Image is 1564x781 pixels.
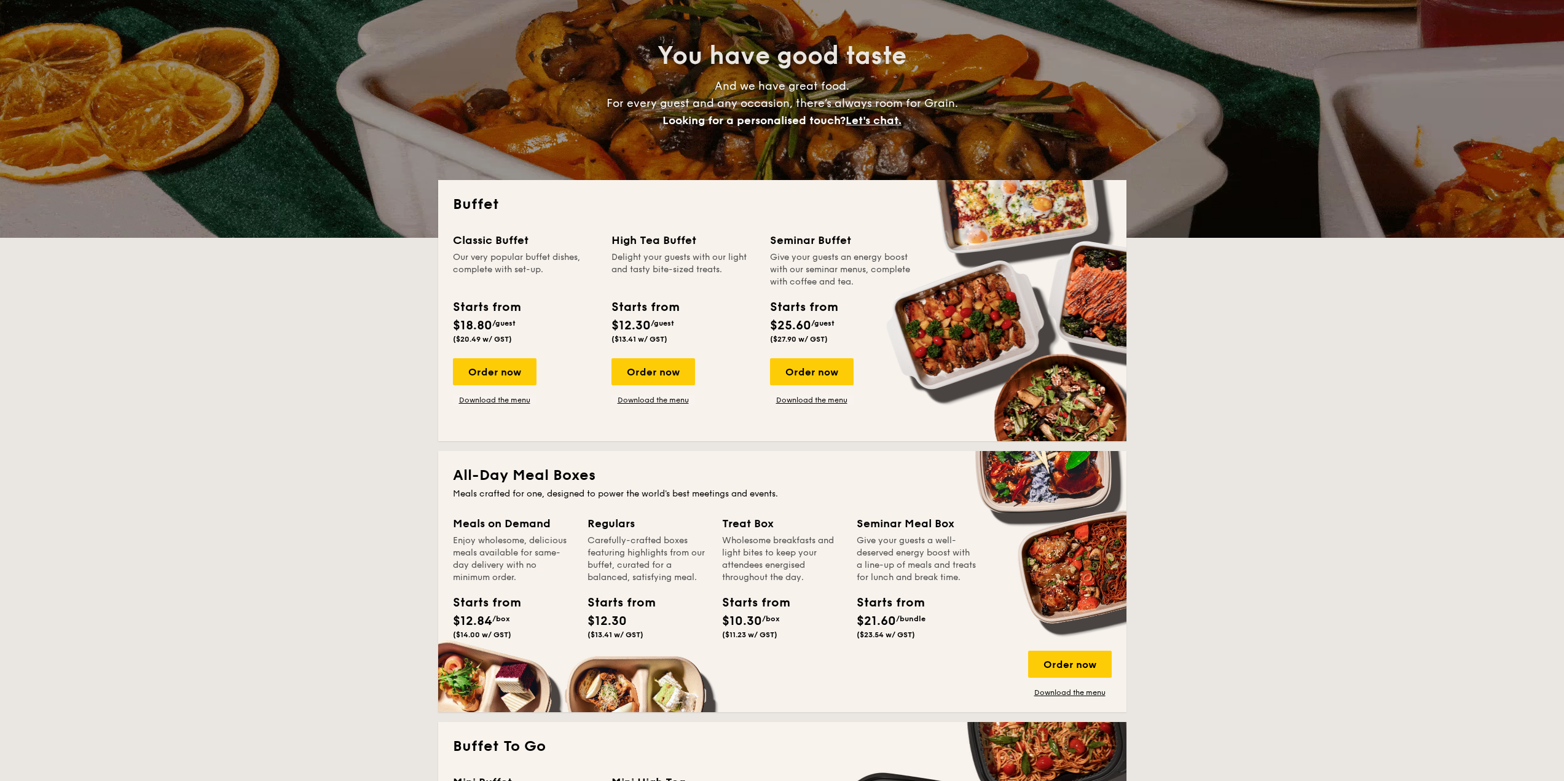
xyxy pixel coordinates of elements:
[611,232,755,249] div: High Tea Buffet
[453,195,1112,214] h2: Buffet
[658,41,906,71] span: You have good taste
[811,319,835,328] span: /guest
[770,232,914,249] div: Seminar Buffet
[722,515,842,532] div: Treat Box
[453,737,1112,756] h2: Buffet To Go
[587,630,643,639] span: ($13.41 w/ GST)
[453,318,492,333] span: $18.80
[846,114,902,127] span: Let's chat.
[611,251,755,288] div: Delight your guests with our light and tasty bite-sized treats.
[453,614,492,629] span: $12.84
[857,515,977,532] div: Seminar Meal Box
[770,298,837,316] div: Starts from
[453,515,573,532] div: Meals on Demand
[857,614,896,629] span: $21.60
[662,114,846,127] span: Looking for a personalised touch?
[770,335,828,343] span: ($27.90 w/ GST)
[611,395,695,405] a: Download the menu
[453,466,1112,485] h2: All-Day Meal Boxes
[611,318,651,333] span: $12.30
[857,594,912,612] div: Starts from
[762,614,780,623] span: /box
[611,358,695,385] div: Order now
[587,535,707,584] div: Carefully-crafted boxes featuring highlights from our buffet, curated for a balanced, satisfying ...
[896,614,925,623] span: /bundle
[1028,651,1112,678] div: Order now
[770,251,914,288] div: Give your guests an energy boost with our seminar menus, complete with coffee and tea.
[453,251,597,288] div: Our very popular buffet dishes, complete with set-up.
[722,594,777,612] div: Starts from
[722,535,842,584] div: Wholesome breakfasts and light bites to keep your attendees energised throughout the day.
[453,298,520,316] div: Starts from
[770,358,854,385] div: Order now
[587,594,643,612] div: Starts from
[1028,688,1112,697] a: Download the menu
[611,298,678,316] div: Starts from
[607,79,958,127] span: And we have great food. For every guest and any occasion, there’s always room for Grain.
[492,614,510,623] span: /box
[770,318,811,333] span: $25.60
[453,395,536,405] a: Download the menu
[857,535,977,584] div: Give your guests a well-deserved energy boost with a line-up of meals and treats for lunch and br...
[453,232,597,249] div: Classic Buffet
[857,630,915,639] span: ($23.54 w/ GST)
[453,594,508,612] div: Starts from
[651,319,674,328] span: /guest
[722,630,777,639] span: ($11.23 w/ GST)
[453,630,511,639] span: ($14.00 w/ GST)
[722,614,762,629] span: $10.30
[492,319,516,328] span: /guest
[453,335,512,343] span: ($20.49 w/ GST)
[453,535,573,584] div: Enjoy wholesome, delicious meals available for same-day delivery with no minimum order.
[770,395,854,405] a: Download the menu
[587,515,707,532] div: Regulars
[611,335,667,343] span: ($13.41 w/ GST)
[453,488,1112,500] div: Meals crafted for one, designed to power the world's best meetings and events.
[453,358,536,385] div: Order now
[587,614,627,629] span: $12.30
